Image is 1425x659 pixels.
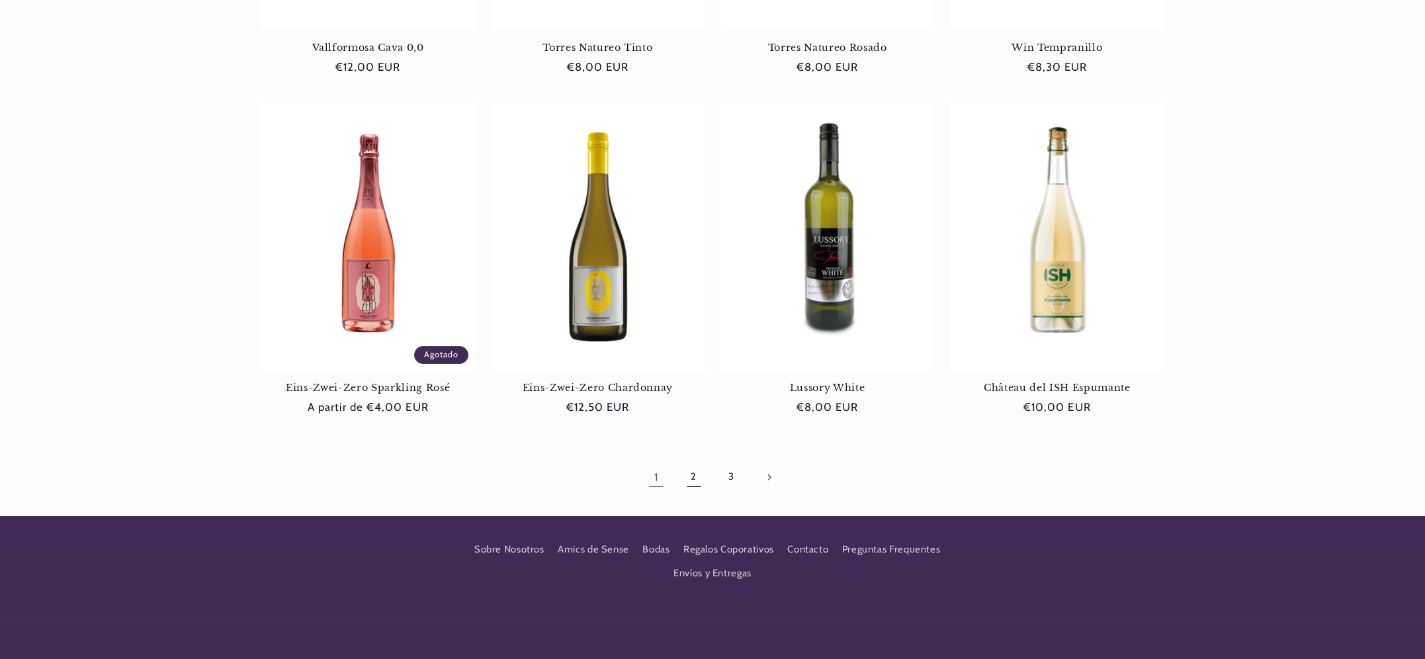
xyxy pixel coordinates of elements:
[950,42,1164,54] a: Win Tempranillo
[716,462,746,492] a: Página 3
[720,42,934,54] a: Torres Natureo Rosado
[491,382,705,394] a: Eins-Zwei-Zero Chardonnay
[261,382,475,394] a: Eins-Zwei-Zero Sparkling Rosé
[787,537,828,561] a: Contacto
[754,462,784,492] a: Página siguiente
[673,562,752,586] a: Envíos y Entregas
[491,42,705,54] a: Torres Natureo Tinto
[558,537,629,561] a: Amics de Sense
[683,537,774,561] a: Regalos Coporativos
[642,537,669,561] a: Bodas
[679,462,709,492] a: Página 2
[720,382,934,394] a: Lussory White
[261,462,1164,492] nav: Paginación
[950,382,1164,394] a: Château del ISH Espumante
[261,42,475,54] a: Vallformosa Cava 0,0
[842,537,941,561] a: Preguntas Frequentes
[641,462,671,492] a: Página 1
[474,541,544,562] a: Sobre Nosotros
